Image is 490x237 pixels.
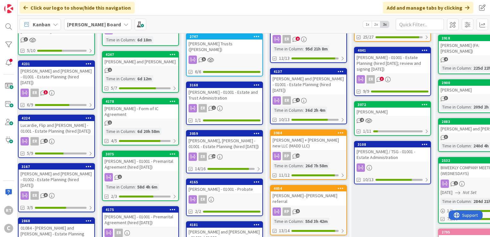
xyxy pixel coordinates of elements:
[471,198,472,205] span: :
[136,183,159,190] div: 58d 4h 6m
[441,142,471,149] div: Time in Column
[441,198,471,205] div: Time in Column
[271,69,346,94] div: 4137[PERSON_NAME] and [PERSON_NAME] - 01001 - Estate Planning (hired [DATE])
[103,151,178,171] div: 3075[PERSON_NAME] - 01001 - Premarital Agreement (hired [DATE])
[136,36,153,43] div: 6d 18m
[105,128,135,135] div: Time in Column
[271,186,346,206] div: 4054[PERSON_NAME]--[PERSON_NAME] referral
[103,157,178,171] div: [PERSON_NAME] - 01001 - Premarital Agreement (hired [DATE])
[303,162,304,169] span: :
[273,218,303,225] div: Time in Column
[105,36,135,43] div: Time in Column
[358,142,430,147] div: 3108
[303,45,304,52] span: :
[304,162,329,169] div: 26d 7h 58m
[380,21,389,28] span: 3x
[367,75,375,83] div: ER
[111,137,117,144] span: 4/5
[13,1,29,9] span: Support
[304,107,327,114] div: 36d 2h 4m
[19,115,94,135] div: 4224Lucardie, Flip and [PERSON_NAME] - 01001 - Estate Planning (hired [DATE])
[187,34,262,54] div: 2747[PERSON_NAME] Trusts ([PERSON_NAME])
[296,98,300,102] span: 4
[103,99,178,104] div: 4178
[190,223,262,227] div: 4181
[279,172,290,179] span: 11/12
[283,96,291,105] div: ER
[372,21,380,28] span: 2x
[103,229,178,237] div: ER
[19,170,94,189] div: [PERSON_NAME] and [PERSON_NAME] - 01002 - Estate Planning (hired [DATE])
[380,77,384,81] span: 3
[24,37,28,41] span: 3
[274,186,346,191] div: 4054
[195,68,201,75] span: 6/6
[111,85,117,92] span: 5/7
[105,183,135,190] div: Time in Column
[358,102,430,107] div: 3072
[103,52,178,57] div: 4247
[19,115,94,121] div: 4224
[304,218,329,225] div: 55d 3h 42m
[19,61,94,67] div: 4231
[444,135,448,139] span: 3
[471,103,472,110] span: :
[114,229,123,237] div: ER
[44,139,48,143] span: 4
[190,34,262,39] div: 2747
[21,62,94,66] div: 4231
[103,207,178,213] div: 4175
[136,128,161,135] div: 6d 20h 58m
[273,162,303,169] div: Time in Column
[212,106,216,110] span: 1
[303,107,304,114] span: :
[360,118,364,122] span: 4
[19,164,94,189] div: 3167[PERSON_NAME] and [PERSON_NAME] - 01002 - Estate Planning (hired [DATE])
[363,176,374,183] span: 10/13
[108,120,112,125] span: 1
[396,19,444,30] input: Quick Filter...
[103,52,178,66] div: 4247[PERSON_NAME] and [PERSON_NAME]
[441,189,452,196] span: [DATE]
[355,147,430,162] div: [PERSON_NAME] / TSG - 01001 - Estate Administration
[271,191,346,206] div: [PERSON_NAME]--[PERSON_NAME] referral
[296,209,300,213] span: 9
[355,142,430,147] div: 3108
[136,75,153,82] div: 6d 12m
[441,65,471,72] div: Time in Column
[44,193,48,197] span: 6
[296,37,300,41] span: 8
[271,186,346,191] div: 4054
[271,35,346,43] div: ER
[44,90,48,94] span: 3
[135,128,136,135] span: :
[199,195,207,204] div: ER
[30,137,39,145] div: ER
[21,164,94,169] div: 3167
[212,154,216,158] span: 14
[283,207,291,216] div: RP
[106,152,178,156] div: 3075
[355,102,430,116] div: 3072[PERSON_NAME]
[271,152,346,160] div: RP
[441,103,471,110] div: Time in Column
[363,21,372,28] span: 1x
[199,104,207,112] div: ER
[383,2,473,13] div: Add and manage tabs by clicking
[4,4,13,13] img: Visit kanbanzone.com
[363,128,371,135] span: 1/11
[67,21,121,28] b: [PERSON_NAME] Board
[363,88,369,95] span: 9/9
[279,55,290,62] span: 12/13
[447,207,453,214] span: 1 / 1
[21,116,94,120] div: 4224
[187,222,262,228] div: 4181
[106,99,178,104] div: 4178
[103,213,178,227] div: [PERSON_NAME] - 01001 - Premarital Agreement (hired [DATE])
[283,35,291,43] div: ER
[108,68,112,72] span: 1
[303,218,304,225] span: :
[187,179,262,193] div: 4165[PERSON_NAME] - 01001 - Probate
[471,142,472,149] span: :
[271,130,346,150] div: 3984[PERSON_NAME] + [PERSON_NAME] new LLC (MADD LLC)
